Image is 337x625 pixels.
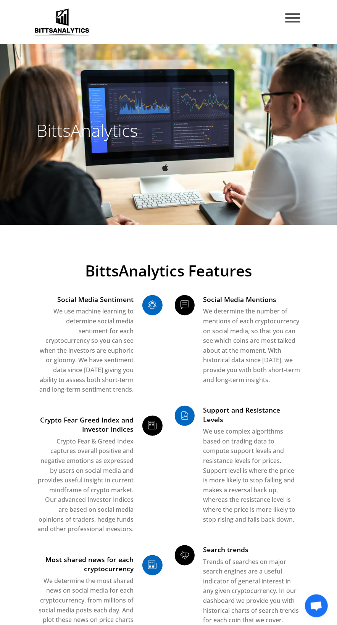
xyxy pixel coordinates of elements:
[37,295,134,304] h3: Social Media Sentiment
[203,307,300,385] p: We determine the number of mentions of each cryptocurrency on social media, so that you can see w...
[305,594,328,617] div: Open chat
[37,555,134,574] h3: Most shared news for each cryptocurrency
[37,437,134,534] p: Crypto Fear & Greed Index captures overall positive and negative emotions as expressed by users o...
[37,307,134,394] p: We use machine learning to determine social media sentiment for each cryptocurrency so you can se...
[203,427,300,524] p: We use complex algorithms based on trading data to compute support levels and resistance levels f...
[37,263,300,278] span: BittsAnalytics Features
[37,120,163,141] h3: BittsAnalytics
[203,295,300,304] h3: Social Media Mentions
[37,415,134,434] h3: Crypto Fear Greed Index and Investor Indices
[203,545,300,554] h3: Search trends
[279,8,306,29] button: Toggle navigation
[203,405,300,424] h3: Support and Resistance Levels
